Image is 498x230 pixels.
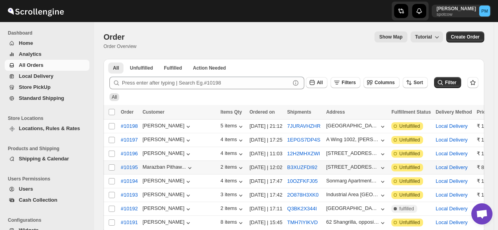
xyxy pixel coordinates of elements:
[477,109,488,115] span: Price
[317,80,323,85] span: All
[8,145,90,152] span: Products and Shipping
[326,205,379,211] div: [GEOGRAPHIC_DATA][PERSON_NAME] [GEOGRAPHIC_DATA][PERSON_NAME]
[436,6,476,12] p: [PERSON_NAME]
[326,109,345,115] span: Address
[8,176,90,182] span: Users Permissions
[142,178,192,186] button: [PERSON_NAME]
[19,156,69,162] span: Shipping & Calendar
[434,77,461,88] button: Filter
[8,115,90,121] span: Store Locations
[5,184,89,195] button: Users
[142,136,192,144] div: [PERSON_NAME]
[19,51,42,57] span: Analytics
[125,63,158,74] button: Unfulfilled
[116,134,142,146] button: #10197
[220,150,245,158] button: 4 items
[19,84,51,90] span: Store PickUp
[108,63,124,74] button: All
[342,80,356,85] span: Filters
[331,77,360,88] button: Filters
[116,147,142,160] button: #10196
[326,136,379,142] div: A Wing 1002, [PERSON_NAME] Reflections Serenity, [GEOGRAPHIC_DATA], [GEOGRAPHIC_DATA]
[121,136,138,144] span: #10197
[220,136,245,144] button: 4 items
[116,175,142,188] button: #10194
[403,77,428,88] button: Sort
[364,77,399,88] button: Columns
[193,65,226,71] span: Action Needed
[326,123,379,129] div: [GEOGRAPHIC_DATA] alwarpet [GEOGRAPHIC_DATA] 18
[142,150,192,158] button: [PERSON_NAME]
[112,94,117,100] span: All
[479,6,490,17] span: Prateeksh Mehra
[374,80,394,85] span: Columns
[287,109,311,115] span: Shipments
[326,178,379,184] div: Sonmarg Apartments [STREET_ADDRESS]
[142,219,192,227] div: [PERSON_NAME]
[142,164,194,172] button: Marazban Pithaw...
[121,122,138,130] span: #10198
[436,123,468,129] button: Local Delivery
[287,151,320,156] button: 12H2MHXZWI
[249,219,282,226] div: [DATE] | 15:45
[220,164,245,172] button: 2 items
[432,5,491,17] button: User menu
[116,202,142,215] button: #10192
[287,123,320,129] button: 7JURAVHZHR
[287,206,317,212] button: Q3BK2X344I
[8,30,90,36] span: Dashboard
[220,191,245,199] button: 3 items
[326,219,387,227] button: 62 Shangrilla, opposite Colaba post office, MUMBAI400005
[326,205,387,213] button: [GEOGRAPHIC_DATA][PERSON_NAME] [GEOGRAPHIC_DATA][PERSON_NAME]
[399,123,420,129] span: Unfulfilled
[220,205,245,213] button: 2 items
[326,191,387,199] button: Industrial Area [GEOGRAPHIC_DATA]
[249,191,282,199] div: [DATE] | 17:42
[159,63,187,74] button: Fulfilled
[249,164,282,171] div: [DATE] | 12:02
[142,164,186,170] div: Marazban Pithaw...
[249,205,282,213] div: [DATE] | 17:11
[411,31,443,42] button: Tutorial
[326,178,387,186] button: Sonmarg Apartments [STREET_ADDRESS]
[104,33,124,41] span: Order
[287,192,318,198] button: 2O878H3XK0
[471,203,493,224] a: Open chat
[287,137,320,143] button: 1EPGS7DP4S
[326,136,387,144] button: A Wing 1002, [PERSON_NAME] Reflections Serenity, [GEOGRAPHIC_DATA], [GEOGRAPHIC_DATA]
[436,192,468,198] button: Local Delivery
[399,178,420,184] span: Unfulfilled
[399,151,420,157] span: Unfulfilled
[188,63,231,74] button: ActionNeeded
[121,191,138,199] span: #10193
[326,123,387,131] button: [GEOGRAPHIC_DATA] alwarpet [GEOGRAPHIC_DATA] 18
[142,191,192,199] button: [PERSON_NAME]
[399,164,420,171] span: Unfulfilled
[249,122,282,130] div: [DATE] | 21:12
[326,164,379,170] div: [STREET_ADDRESS][PERSON_NAME][PERSON_NAME]
[451,34,480,40] span: Create Order
[142,205,192,213] div: [PERSON_NAME]
[122,77,290,89] input: Press enter after typing | Search Eg.#10198
[19,197,57,203] span: Cash Collection
[5,60,89,71] button: All Orders
[142,123,192,131] button: [PERSON_NAME]
[130,65,153,71] span: Unfulfilled
[220,178,245,186] button: 4 items
[374,31,407,42] button: Map action label
[220,123,245,131] button: 5 items
[436,109,472,115] span: Delivery Method
[436,219,468,225] button: Local Delivery
[249,150,282,158] div: [DATE] | 11:03
[436,137,468,143] button: Local Delivery
[446,31,484,42] button: Create custom order
[399,219,420,226] span: Unfulfilled
[164,65,182,71] span: Fulfilled
[6,1,65,21] img: ScrollEngine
